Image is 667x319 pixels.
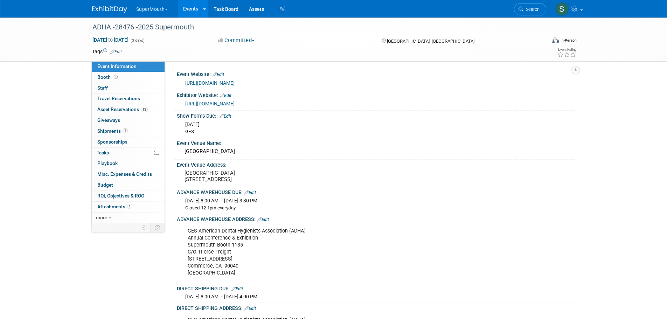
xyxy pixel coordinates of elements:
[92,83,165,93] a: Staff
[92,169,165,180] a: Misc. Expenses & Credits
[185,170,335,182] pre: [GEOGRAPHIC_DATA] [STREET_ADDRESS]
[555,2,569,16] img: Sam Murphy
[244,306,256,311] a: Edit
[177,90,575,99] div: Exhibitor Website:
[177,283,575,292] div: DIRECT SHIPPING DUE:
[185,294,257,299] span: [DATE] 8:00 AM - [DATE] 4:00 PM
[97,128,128,134] span: Shipments
[92,93,165,104] a: Travel Reservations
[220,114,231,119] a: Edit
[150,223,165,232] td: Toggle Event Tabs
[92,191,165,201] a: ROI, Objectives & ROO
[92,158,165,169] a: Playbook
[92,6,127,13] img: ExhibitDay
[92,148,165,158] a: Tasks
[97,106,148,112] span: Asset Reservations
[244,190,256,195] a: Edit
[97,139,127,145] span: Sponsorships
[97,150,109,155] span: Tasks
[257,217,269,222] a: Edit
[220,93,231,98] a: Edit
[177,303,575,312] div: DIRECT SHIPPING ADDRESS:
[96,215,107,220] span: more
[552,37,559,43] img: Format-Inperson.png
[177,111,575,120] div: Show Forms Due::
[185,80,235,86] a: [URL][DOMAIN_NAME]
[138,223,151,232] td: Personalize Event Tab Strip
[92,37,129,43] span: [DATE] [DATE]
[92,126,165,137] a: Shipments1
[514,3,546,15] a: Search
[97,193,144,199] span: ROI, Objectives & ROO
[177,160,575,168] div: Event Venue Address:
[97,171,152,177] span: Misc. Expenses & Credits
[213,72,224,77] a: Edit
[123,128,128,133] span: 1
[231,286,243,291] a: Edit
[185,129,570,135] div: GES
[97,74,119,80] span: Booth
[97,117,120,123] span: Giveaways
[92,137,165,147] a: Sponsorships
[185,205,570,211] div: Closed 12-1pm everyday
[92,180,165,190] a: Budget
[177,138,575,147] div: Event Venue Name:
[177,214,575,223] div: ADVANCE WAREHOUSE ADDRESS:
[92,213,165,223] a: more
[387,39,474,44] span: [GEOGRAPHIC_DATA], [GEOGRAPHIC_DATA]
[127,204,132,209] span: 1
[92,72,165,83] a: Booth
[92,202,165,212] a: Attachments1
[92,115,165,126] a: Giveaways
[97,160,118,166] span: Playbook
[97,182,113,188] span: Budget
[92,48,122,55] td: Tags
[141,107,148,112] span: 13
[90,21,536,34] div: ADHA -28476 -2025 Supermouth
[92,61,165,72] a: Event Information
[560,38,577,43] div: In-Person
[97,96,140,101] span: Travel Reservations
[185,101,235,106] a: [URL][DOMAIN_NAME]
[177,187,575,196] div: ADVANCE WAREHOUSE DUE:
[185,198,257,203] span: [DATE] 8:00 AM - [DATE] 3:30 PM
[183,224,498,280] div: GES American Dental Hygienists Association (ADHA) Annual Conference & Exhibition Supermouth Booth...
[185,122,200,127] span: [DATE]
[557,48,576,51] div: Event Rating
[97,85,108,91] span: Staff
[110,49,122,54] a: Edit
[107,37,114,43] span: to
[97,204,132,209] span: Attachments
[523,7,540,12] span: Search
[112,74,119,79] span: Booth not reserved yet
[92,104,165,115] a: Asset Reservations13
[216,37,257,44] button: Committed
[130,38,145,43] span: (3 days)
[505,36,577,47] div: Event Format
[177,69,575,78] div: Event Website:
[97,63,137,69] span: Event Information
[182,146,570,157] div: [GEOGRAPHIC_DATA]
